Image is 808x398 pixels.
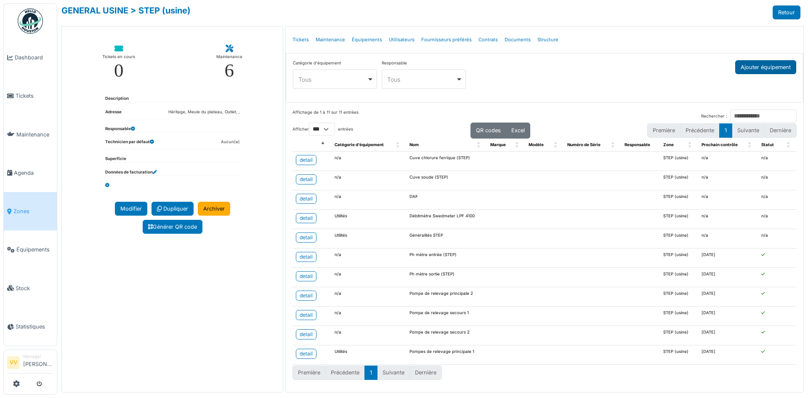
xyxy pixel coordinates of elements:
[698,287,758,307] td: [DATE]
[761,142,774,147] span: Statut
[758,229,797,248] td: n/a
[660,248,699,268] td: STEP (usine)
[102,53,135,61] div: Tickets en cours
[16,323,53,331] span: Statistiques
[660,287,699,307] td: STEP (usine)
[698,345,758,365] td: [DATE]
[292,123,353,136] label: Afficher entrées
[198,202,230,216] a: Archiver
[385,30,418,50] a: Utilisateurs
[554,139,559,152] span: Modèle: Activate to sort
[296,155,316,165] a: detail
[534,30,562,50] a: Structure
[105,109,122,119] dt: Adresse
[300,253,313,261] div: detail
[293,60,341,67] label: Catégorie d'équipement
[300,234,313,241] div: detail
[490,142,506,147] span: Marque
[511,127,525,134] span: Excel
[331,152,406,171] td: n/a
[418,30,475,50] a: Fournisseurs préférés
[476,127,501,134] span: QR codes
[773,5,800,19] a: Retour
[611,139,616,152] span: Numéro de Série: Activate to sort
[296,174,316,184] a: detail
[225,61,234,80] div: 6
[698,152,758,171] td: n/a
[698,307,758,326] td: [DATE]
[15,53,53,61] span: Dashboard
[529,142,544,147] span: Modèle
[4,77,57,115] a: Tickets
[698,248,758,268] td: [DATE]
[331,171,406,190] td: n/a
[660,229,699,248] td: STEP (usine)
[698,210,758,229] td: n/a
[475,30,501,50] a: Contrats
[660,210,699,229] td: STEP (usine)
[143,220,202,234] a: Générer QR code
[698,171,758,190] td: n/a
[61,5,128,16] a: GENERAL USINE
[296,232,316,243] a: detail
[216,53,242,61] div: Maintenance
[13,207,53,215] span: Zones
[758,171,797,190] td: n/a
[501,30,534,50] a: Documents
[335,142,384,147] span: Catégorie d'équipement
[625,142,650,147] span: Responsable
[105,139,154,149] dt: Technicien par défaut
[296,291,316,301] a: detail
[309,123,335,136] select: Afficherentrées
[758,190,797,210] td: n/a
[331,268,406,287] td: n/a
[292,366,797,379] nav: pagination
[18,8,43,34] img: Badge_color-CXgf-gQk.svg
[300,214,313,222] div: detail
[292,110,359,123] div: Affichage de 1 à 11 sur 11 entrées
[698,326,758,345] td: [DATE]
[406,190,487,210] td: DAF
[151,202,194,216] a: Dupliquer
[406,287,487,307] td: Pompe de relevage principale 2
[7,356,20,369] li: VV
[331,307,406,326] td: n/a
[300,176,313,183] div: detail
[331,345,406,365] td: Utilités
[406,152,487,171] td: Cuve chlorure ferrique (STEP)
[4,230,57,269] a: Équipements
[719,123,732,137] button: 1
[296,349,316,359] a: detail
[406,210,487,229] td: Débitmètre Swedmeter LPF 4100
[16,246,53,254] span: Équipements
[364,366,377,379] button: 1
[4,307,57,346] a: Statistiques
[409,142,419,147] span: Nom
[477,139,482,152] span: Nom: Activate to sort
[105,126,135,132] dt: Responsable
[331,210,406,229] td: Utilités
[289,30,312,50] a: Tickets
[688,139,693,152] span: Zone: Activate to sort
[702,142,738,147] span: Prochain contrôle
[23,353,53,360] div: Manager
[698,268,758,287] td: [DATE]
[406,248,487,268] td: Ph mètre entrée (STEP)
[348,30,385,50] a: Équipements
[406,307,487,326] td: Pompe de relevage secours 1
[387,75,456,84] div: Tous
[647,123,797,137] nav: pagination
[105,96,129,102] dt: Description
[701,113,727,120] label: Rechercher :
[16,284,53,292] span: Stock
[300,292,313,299] div: detail
[382,60,407,67] label: Responsable
[96,38,142,87] a: Tickets en cours 0
[331,248,406,268] td: n/a
[331,190,406,210] td: n/a
[4,115,57,154] a: Maintenance
[300,272,313,280] div: detail
[4,38,57,77] a: Dashboard
[396,139,401,152] span: Catégorie d'équipement: Activate to sort
[115,202,147,216] a: Modifier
